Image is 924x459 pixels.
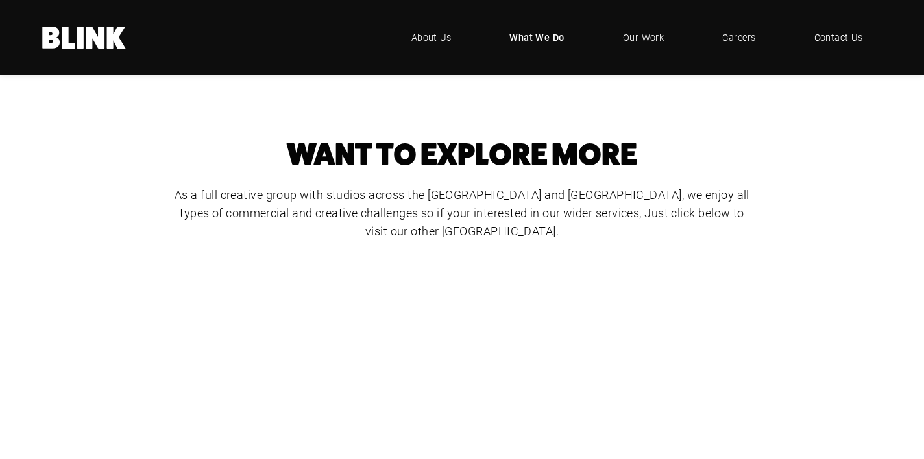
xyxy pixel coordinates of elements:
a: Home [42,27,127,49]
a: About Us [392,18,471,57]
span: About Us [411,30,452,45]
span: Our Work [623,30,664,45]
span: What We Do [509,30,565,45]
h1: WANT TO EXPLORE MORE [170,141,754,168]
span: Careers [722,30,755,45]
a: Careers [703,18,775,57]
a: Contact Us [795,18,882,57]
span: Contact Us [814,30,863,45]
a: What We Do [490,18,584,57]
a: Our Work [603,18,684,57]
p: As a full creative group with studios across the [GEOGRAPHIC_DATA] and [GEOGRAPHIC_DATA], we enjo... [170,186,754,241]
